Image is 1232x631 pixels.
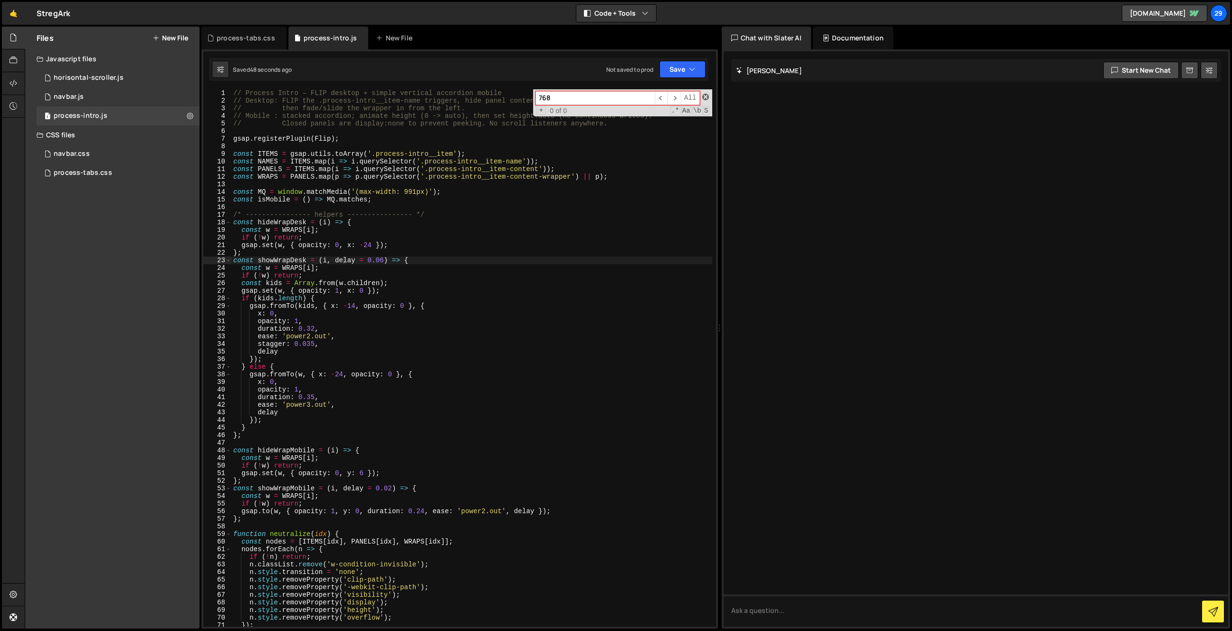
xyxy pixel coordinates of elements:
[203,165,231,173] div: 11
[203,226,231,234] div: 19
[203,485,231,492] div: 53
[203,583,231,591] div: 66
[203,462,231,469] div: 50
[203,241,231,249] div: 21
[606,66,654,74] div: Not saved to prod
[54,112,107,120] div: process-intro.js
[203,112,231,120] div: 4
[203,340,231,348] div: 34
[203,196,231,203] div: 15
[813,27,893,49] div: Documentation
[203,591,231,599] div: 67
[576,5,656,22] button: Code + Tools
[304,33,357,43] div: process-intro.js
[203,264,231,272] div: 24
[203,272,231,279] div: 25
[203,386,231,393] div: 40
[203,135,231,143] div: 7
[692,106,702,115] span: Whole Word Search
[736,66,802,75] h2: [PERSON_NAME]
[203,355,231,363] div: 36
[37,144,200,163] div: 16690/45596.css
[203,576,231,583] div: 65
[37,87,200,106] div: 16690/45597.js
[203,614,231,621] div: 70
[203,568,231,576] div: 64
[376,33,416,43] div: New File
[203,181,231,188] div: 13
[203,447,231,454] div: 48
[203,469,231,477] div: 51
[203,371,231,378] div: 38
[203,507,231,515] div: 56
[203,348,231,355] div: 35
[203,409,231,416] div: 43
[203,219,231,226] div: 18
[203,97,231,105] div: 2
[703,106,709,115] span: Search In Selection
[203,378,231,386] div: 39
[54,169,112,177] div: process-tabs.css
[37,68,200,87] div: 16690/47560.js
[203,561,231,568] div: 63
[233,66,292,74] div: Saved
[203,500,231,507] div: 55
[203,393,231,401] div: 41
[217,33,275,43] div: process-tabs.css
[203,143,231,150] div: 8
[203,105,231,112] div: 3
[203,621,231,629] div: 71
[546,107,571,115] span: 0 of 0
[535,91,655,105] input: Search for
[203,538,231,545] div: 60
[203,599,231,606] div: 68
[203,523,231,530] div: 58
[203,158,231,165] div: 10
[203,553,231,561] div: 62
[203,401,231,409] div: 42
[37,33,54,43] h2: Files
[54,93,84,101] div: navbar.js
[722,27,811,49] div: Chat with Slater AI
[203,279,231,287] div: 26
[203,545,231,553] div: 61
[25,49,200,68] div: Javascript files
[203,310,231,317] div: 30
[203,317,231,325] div: 31
[203,127,231,135] div: 6
[203,492,231,500] div: 54
[1210,5,1227,22] a: 29
[203,249,231,257] div: 22
[25,125,200,144] div: CSS files
[203,515,231,523] div: 57
[681,91,700,105] span: Alt-Enter
[681,106,691,115] span: CaseSensitive Search
[203,606,231,614] div: 69
[203,234,231,241] div: 20
[670,106,680,115] span: RegExp Search
[203,287,231,295] div: 27
[203,150,231,158] div: 9
[203,363,231,371] div: 37
[203,89,231,97] div: 1
[203,439,231,447] div: 47
[655,91,668,105] span: ​
[1122,5,1207,22] a: [DOMAIN_NAME]
[203,211,231,219] div: 17
[203,257,231,264] div: 23
[54,74,124,82] div: horisontal-scroller.js
[203,530,231,538] div: 59
[203,302,231,310] div: 29
[203,188,231,196] div: 14
[1103,62,1179,79] button: Start new chat
[203,424,231,431] div: 45
[203,477,231,485] div: 52
[37,163,200,182] div: 16690/47286.css
[203,173,231,181] div: 12
[153,34,188,42] button: New File
[250,66,292,74] div: 48 seconds ago
[659,61,706,78] button: Save
[54,150,90,158] div: navbar.css
[2,2,25,25] a: 🤙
